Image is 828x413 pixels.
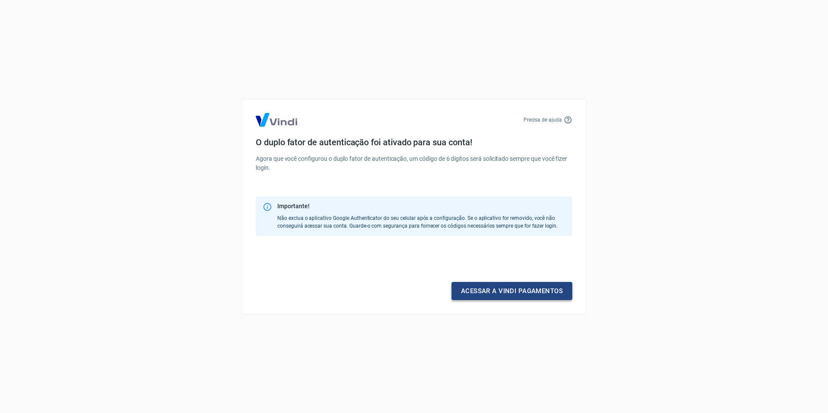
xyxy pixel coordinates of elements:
[256,137,572,147] h4: O duplo fator de autenticação foi ativado para sua conta!
[256,154,572,172] p: Agora que você configurou o duplo fator de autenticação, um código de 6 dígitos será solicitado s...
[524,116,562,124] p: Precisa de ajuda
[277,202,565,211] div: Importante!
[277,199,565,233] div: Não exclua o aplicativo Google Authenticator do seu celular após a configuração. Se o aplicativo ...
[452,282,572,300] a: Acessar a Vindi pagamentos
[256,113,297,127] img: Logo Vind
